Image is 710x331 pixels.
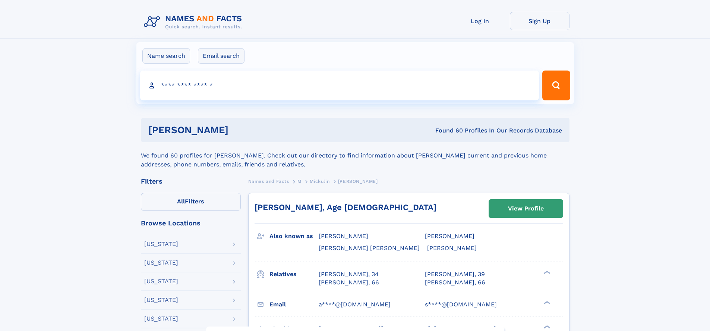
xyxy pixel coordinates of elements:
[508,200,544,217] div: View Profile
[427,244,477,252] span: [PERSON_NAME]
[144,260,178,266] div: [US_STATE]
[319,270,379,278] a: [PERSON_NAME], 34
[248,177,289,186] a: Names and Facts
[510,12,569,30] a: Sign Up
[144,316,178,322] div: [US_STATE]
[297,177,302,186] a: M
[332,127,562,135] div: Found 60 Profiles In Our Records Database
[141,193,241,211] label: Filters
[425,232,474,240] span: [PERSON_NAME]
[177,198,185,205] span: All
[140,71,539,100] input: search input
[141,178,241,185] div: Filters
[310,177,329,186] a: Mickulin
[141,12,248,32] img: Logo Names and Facts
[425,270,485,278] a: [PERSON_NAME], 39
[141,220,241,227] div: Browse Locations
[542,71,570,100] button: Search Button
[310,179,329,184] span: Mickulin
[144,278,178,284] div: [US_STATE]
[425,278,485,287] a: [PERSON_NAME], 66
[255,203,436,212] a: [PERSON_NAME], Age [DEMOGRAPHIC_DATA]
[319,232,368,240] span: [PERSON_NAME]
[269,268,319,281] h3: Relatives
[319,244,420,252] span: [PERSON_NAME] [PERSON_NAME]
[144,297,178,303] div: [US_STATE]
[141,142,569,169] div: We found 60 profiles for [PERSON_NAME]. Check out our directory to find information about [PERSON...
[269,298,319,311] h3: Email
[450,12,510,30] a: Log In
[319,278,379,287] a: [PERSON_NAME], 66
[148,125,332,135] h1: [PERSON_NAME]
[542,324,551,329] div: ❯
[144,241,178,247] div: [US_STATE]
[198,48,244,64] label: Email search
[489,200,563,218] a: View Profile
[338,179,378,184] span: [PERSON_NAME]
[297,179,302,184] span: M
[142,48,190,64] label: Name search
[542,270,551,275] div: ❯
[269,230,319,243] h3: Also known as
[542,300,551,305] div: ❯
